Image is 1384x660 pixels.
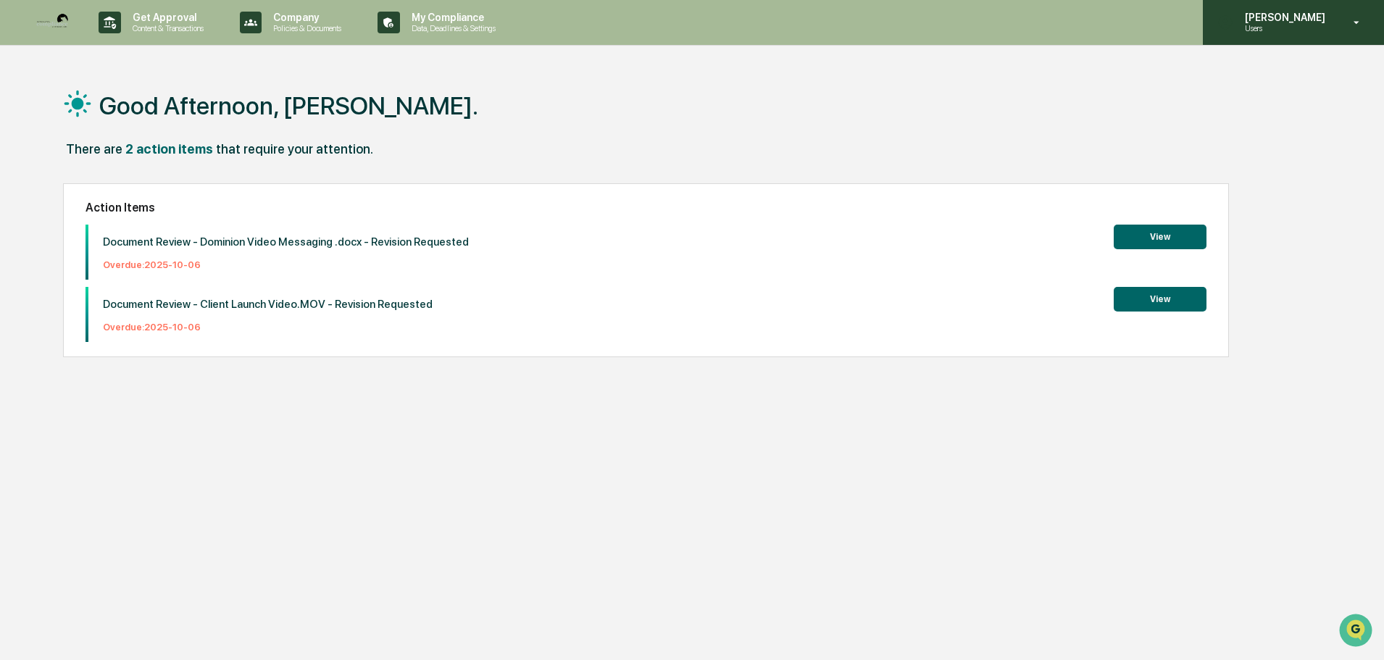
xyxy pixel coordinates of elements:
a: View [1114,229,1206,243]
span: Data Lookup [29,210,91,225]
img: logo [35,5,70,40]
button: View [1114,225,1206,249]
p: Document Review - Dominion Video Messaging .docx - Revision Requested [103,235,469,248]
p: Users [1233,23,1333,33]
div: There are [66,141,122,156]
p: How can we help? [14,30,264,54]
span: Attestations [120,183,180,197]
p: Document Review - Client Launch Video.MOV - Revision Requested [103,298,433,311]
p: [PERSON_NAME] [1233,12,1333,23]
button: Start new chat [246,115,264,133]
img: 1746055101610-c473b297-6a78-478c-a979-82029cc54cd1 [14,111,41,137]
div: 🖐️ [14,184,26,196]
span: Preclearance [29,183,93,197]
p: Overdue: 2025-10-06 [103,322,433,333]
p: Content & Transactions [121,23,211,33]
a: View [1114,291,1206,305]
a: 🗄️Attestations [99,177,185,203]
div: We're available if you need us! [49,125,183,137]
p: Get Approval [121,12,211,23]
div: 🗄️ [105,184,117,196]
div: 2 action items [125,141,213,156]
p: Overdue: 2025-10-06 [103,259,469,270]
button: View [1114,287,1206,312]
span: Pylon [144,246,175,256]
div: Start new chat [49,111,238,125]
div: that require your attention. [216,141,373,156]
iframe: Open customer support [1338,612,1377,651]
div: 🔎 [14,212,26,223]
p: Company [262,12,349,23]
a: Powered byPylon [102,245,175,256]
p: Data, Deadlines & Settings [400,23,503,33]
a: 🖐️Preclearance [9,177,99,203]
h2: Action Items [86,201,1206,214]
p: My Compliance [400,12,503,23]
a: 🔎Data Lookup [9,204,97,230]
p: Policies & Documents [262,23,349,33]
h1: Good Afternoon, [PERSON_NAME]. [99,91,478,120]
